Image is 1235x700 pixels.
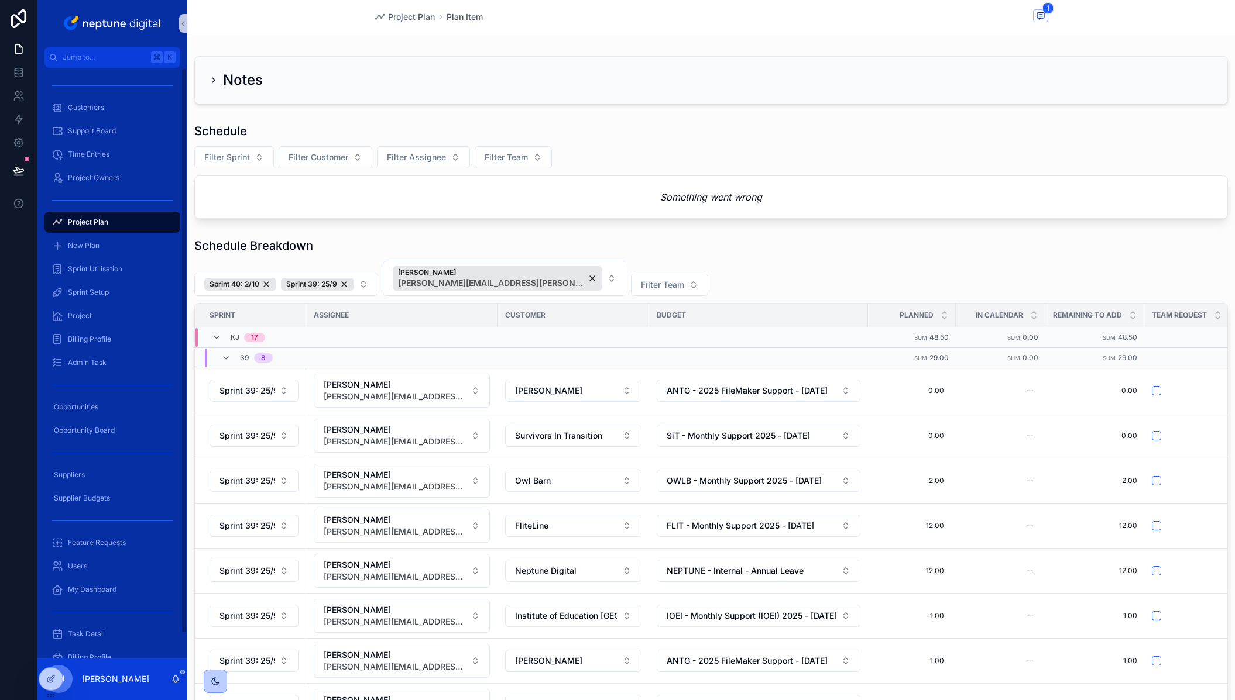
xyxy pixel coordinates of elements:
a: 1.00 [1052,611,1137,620]
span: Sprint 39: 25/9 [219,430,275,442]
span: New Plan [68,241,100,250]
a: Select Button [505,514,642,537]
span: Project Plan [68,218,108,227]
span: [PERSON_NAME] [324,424,466,436]
span: 0.00 [880,431,944,440]
a: Users [44,556,180,577]
a: -- [963,426,1038,445]
a: 12.00 [1052,566,1137,575]
div: -- [1027,611,1034,620]
span: 1.00 [880,656,944,665]
span: 0.00 [1023,333,1038,342]
span: My Dashboard [68,585,116,594]
a: Select Button [505,559,642,582]
h1: Schedule [194,123,247,139]
button: Select Button [475,146,552,168]
a: Select Button [656,379,861,402]
div: -- [1027,476,1034,485]
button: Select Button [314,644,490,678]
img: App logo [61,14,164,33]
div: -- [1027,566,1034,575]
span: Sprint 39: 25/9 [219,610,275,622]
a: Select Button [313,463,490,498]
span: Project Owners [68,173,119,182]
button: 1 [1033,9,1048,24]
span: Sprint 39: 25/9 [286,280,337,289]
div: -- [1027,521,1034,530]
span: Sprint 40: 2/10 [210,280,259,289]
a: Select Button [209,559,299,582]
button: Select Button [279,146,372,168]
span: Filter Customer [289,151,348,163]
button: Select Button [657,380,860,402]
div: 17 [251,333,258,342]
a: Task Detail [44,623,180,644]
span: Sprint 39: 25/9 [219,475,275,487]
a: Project [44,305,180,326]
a: Select Button [656,559,861,582]
span: 48.50 [1118,333,1137,342]
span: [PERSON_NAME][EMAIL_ADDRESS][PERSON_NAME][DOMAIN_NAME] [324,526,466,537]
a: Time Entries [44,144,180,165]
a: 1.00 [875,651,949,670]
a: 0.00 [1052,431,1137,440]
button: Select Button [210,605,299,627]
a: -- [963,606,1038,625]
small: Sum [914,355,927,361]
span: Task Detail [68,629,105,639]
span: [PERSON_NAME][EMAIL_ADDRESS][PERSON_NAME][DOMAIN_NAME] [324,391,466,402]
span: Filter Team [485,151,528,163]
a: 12.00 [1052,521,1137,530]
a: Select Button [505,604,642,627]
a: 12.00 [875,561,949,580]
button: Select Button [377,146,470,168]
span: Time Entries [68,150,109,159]
span: Filter Team [641,279,684,291]
span: Budget [657,311,686,320]
span: 0.00 [880,386,944,395]
a: Sprint Utilisation [44,258,180,280]
span: Project [68,311,92,320]
span: Sprint Setup [68,288,109,297]
small: Sum [914,335,927,341]
button: Select Button [505,605,641,627]
a: 2.00 [1052,476,1137,485]
button: Select Button [194,273,378,296]
span: Sprint Utilisation [68,264,122,274]
a: Admin Task [44,352,180,373]
span: 39 [240,353,249,363]
a: Select Button [505,424,642,447]
button: Select Button [505,515,641,537]
span: Opportunity Board [54,426,115,435]
span: Planned [900,311,934,320]
a: Select Button [313,373,490,408]
span: [PERSON_NAME][EMAIL_ADDRESS][PERSON_NAME][DOMAIN_NAME] [398,277,585,289]
span: SiT - Monthly Support 2025 - [DATE] [667,430,810,442]
a: Customers [44,97,180,118]
span: Billing Profile [68,653,111,662]
a: 1.00 [1052,656,1137,665]
span: Survivors In Transition [515,430,602,442]
a: Select Button [656,604,861,627]
span: Neptune Digital [515,565,577,577]
button: Select Button [210,650,299,672]
a: Select Button [656,469,861,492]
a: Select Button [209,604,299,627]
span: 29.00 [929,353,949,362]
button: Select Button [210,470,299,492]
span: FliteLine [515,520,548,532]
span: [PERSON_NAME] [515,655,582,667]
div: scrollable content [37,68,187,658]
span: [PERSON_NAME][EMAIL_ADDRESS][PERSON_NAME][DOMAIN_NAME] [324,571,466,582]
a: Billing Profile [44,329,180,350]
small: Sum [1007,355,1020,361]
span: IOEI - Monthly Support (IOEI) 2025 - [DATE] [667,610,836,622]
a: Select Button [656,514,861,537]
a: Select Button [209,649,299,673]
span: Customer [505,311,546,320]
a: Select Button [313,418,490,453]
small: Sum [1103,355,1116,361]
a: Project Owners [44,167,180,188]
